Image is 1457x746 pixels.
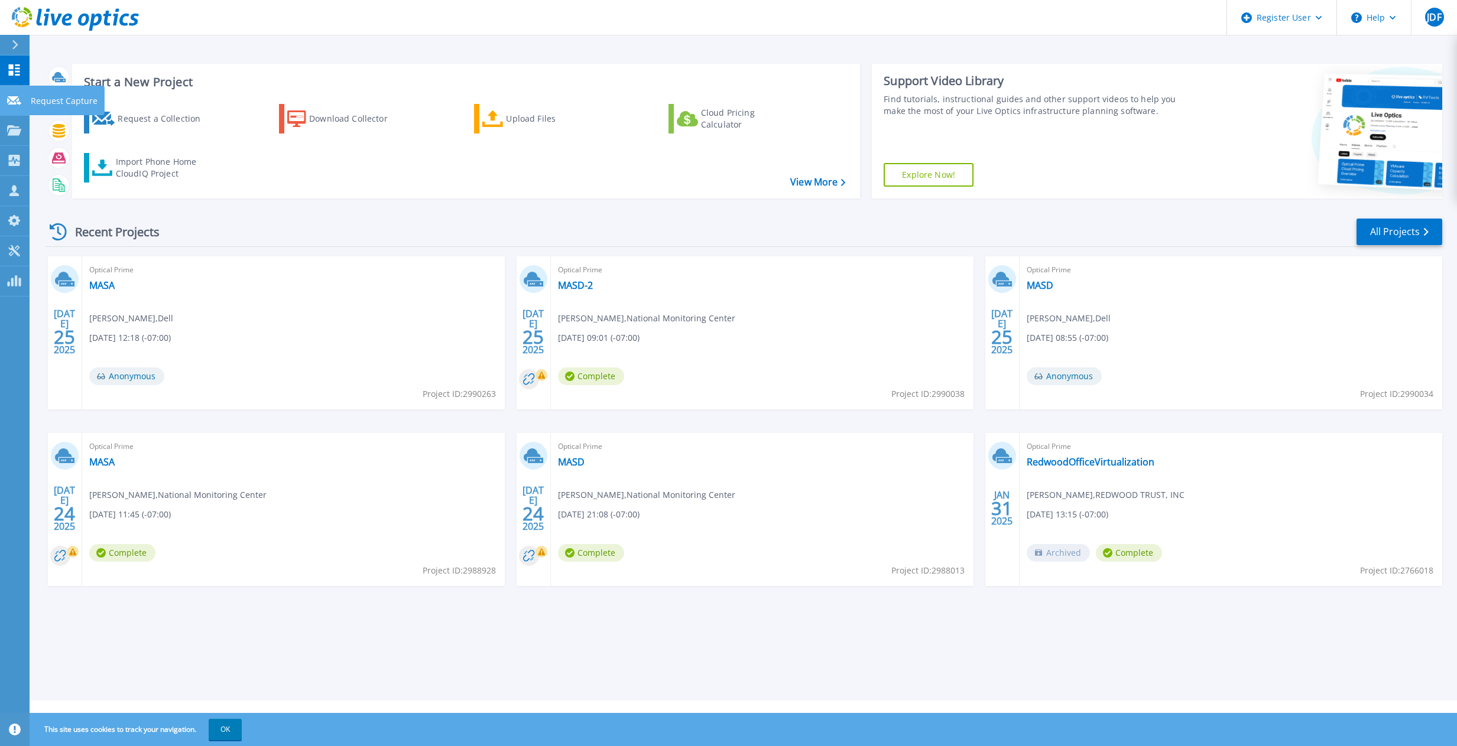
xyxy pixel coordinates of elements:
[53,487,76,530] div: [DATE] 2025
[522,310,544,353] div: [DATE] 2025
[279,104,411,133] a: Download Collector
[523,332,544,342] span: 25
[991,332,1013,342] span: 25
[474,104,606,133] a: Upload Files
[884,163,974,187] a: Explore Now!
[89,544,155,562] span: Complete
[558,312,735,325] span: [PERSON_NAME] , National Monitoring Center
[46,217,176,246] div: Recent Projects
[89,279,115,291] a: MASA
[89,367,164,385] span: Anonymous
[558,331,640,344] span: [DATE] 09:01 (-07:00)
[89,508,171,521] span: [DATE] 11:45 (-07:00)
[522,487,544,530] div: [DATE] 2025
[991,487,1013,530] div: JAN 2025
[118,107,212,131] div: Request a Collection
[31,86,98,116] p: Request Capture
[89,440,498,453] span: Optical Prime
[669,104,800,133] a: Cloud Pricing Calculator
[558,263,966,276] span: Optical Prime
[558,367,624,385] span: Complete
[884,73,1178,89] div: Support Video Library
[89,331,171,344] span: [DATE] 12:18 (-07:00)
[1027,312,1111,325] span: [PERSON_NAME] , Dell
[891,564,965,577] span: Project ID: 2988013
[1360,387,1433,400] span: Project ID: 2990034
[89,488,267,501] span: [PERSON_NAME] , National Monitoring Center
[54,332,75,342] span: 25
[54,509,75,519] span: 24
[89,263,498,276] span: Optical Prime
[84,76,845,89] h3: Start a New Project
[309,107,404,131] div: Download Collector
[790,177,845,188] a: View More
[1027,331,1108,344] span: [DATE] 08:55 (-07:00)
[89,312,173,325] span: [PERSON_NAME] , Dell
[1027,263,1435,276] span: Optical Prime
[523,509,544,519] span: 24
[116,156,208,180] div: Import Phone Home CloudIQ Project
[558,544,624,562] span: Complete
[1027,544,1090,562] span: Archived
[1027,508,1108,521] span: [DATE] 13:15 (-07:00)
[1360,564,1433,577] span: Project ID: 2766018
[1027,367,1102,385] span: Anonymous
[891,387,965,400] span: Project ID: 2990038
[1027,456,1154,468] a: RedwoodOfficeVirtualization
[1357,219,1442,245] a: All Projects
[558,508,640,521] span: [DATE] 21:08 (-07:00)
[423,564,496,577] span: Project ID: 2988928
[209,719,242,740] button: OK
[1027,279,1053,291] a: MASD
[701,107,796,131] div: Cloud Pricing Calculator
[991,503,1013,513] span: 31
[1027,488,1185,501] span: [PERSON_NAME] , REDWOOD TRUST, INC
[558,456,585,468] a: MASD
[84,104,216,133] a: Request a Collection
[423,387,496,400] span: Project ID: 2990263
[558,488,735,501] span: [PERSON_NAME] , National Monitoring Center
[558,279,593,291] a: MASD-2
[1096,544,1162,562] span: Complete
[89,456,115,468] a: MASA
[506,107,601,131] div: Upload Files
[53,310,76,353] div: [DATE] 2025
[558,440,966,453] span: Optical Prime
[884,93,1178,117] div: Find tutorials, instructional guides and other support videos to help you make the most of your L...
[1027,440,1435,453] span: Optical Prime
[1427,12,1441,22] span: JDF
[33,719,242,740] span: This site uses cookies to track your navigation.
[991,310,1013,353] div: [DATE] 2025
